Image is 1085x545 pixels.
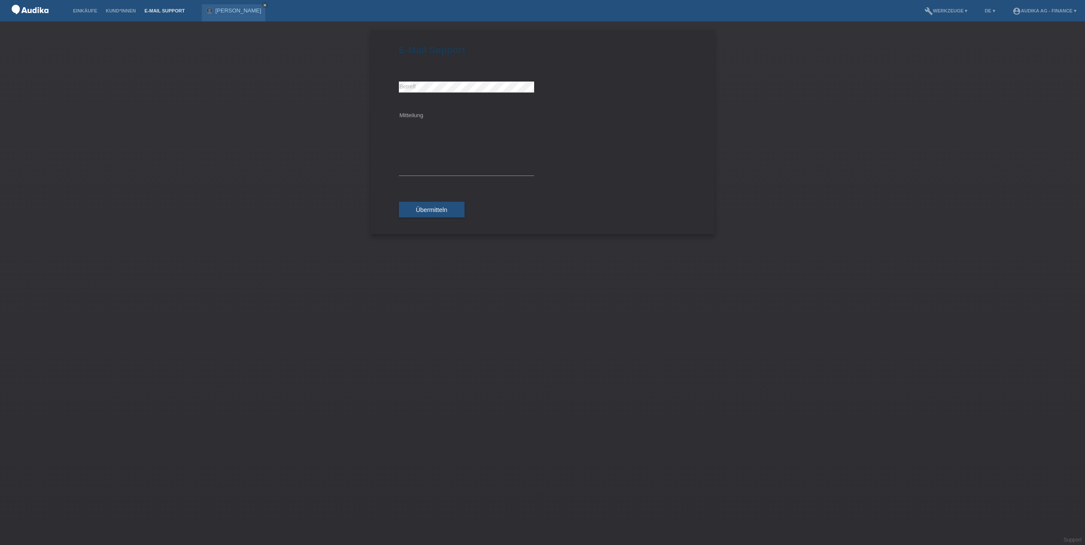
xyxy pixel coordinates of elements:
[920,8,972,13] a: buildWerkzeuge ▾
[416,206,447,213] span: Übermitteln
[263,3,267,7] i: close
[1064,537,1082,543] a: Support
[69,8,101,13] a: Einkäufe
[399,202,465,218] button: Übermitteln
[399,45,687,55] h1: E-Mail Support
[1008,8,1081,13] a: account_circleAudika AG - Finance ▾
[1012,7,1021,15] i: account_circle
[140,8,189,13] a: E-Mail Support
[9,17,52,23] a: POS — MF Group
[215,7,261,14] a: [PERSON_NAME]
[924,7,933,15] i: build
[980,8,999,13] a: DE ▾
[262,2,268,8] a: close
[101,8,140,13] a: Kund*innen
